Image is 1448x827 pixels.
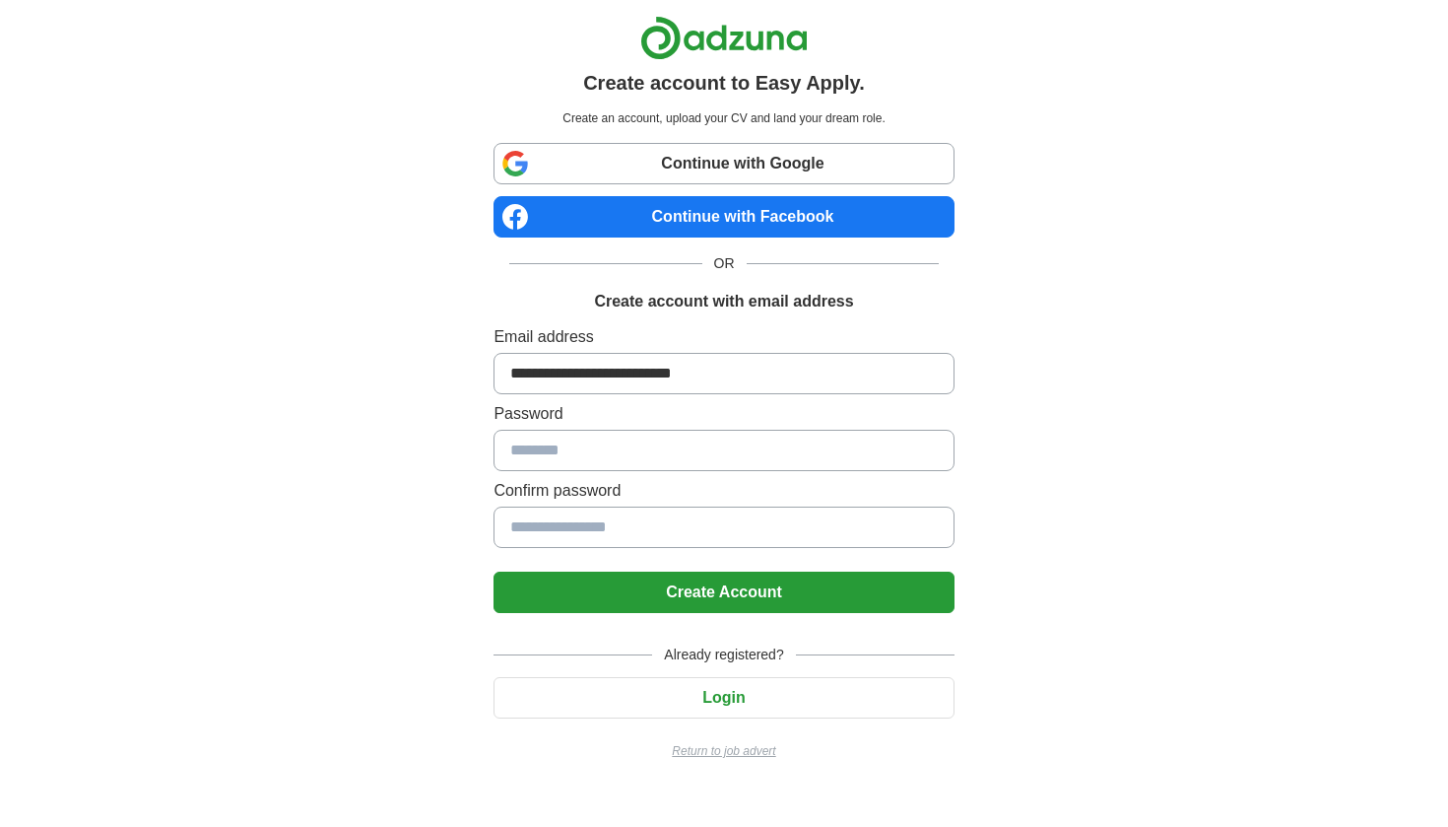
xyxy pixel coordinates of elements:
a: Continue with Google [494,143,954,184]
img: Adzuna logo [640,16,808,60]
span: Already registered? [652,645,795,665]
a: Continue with Facebook [494,196,954,238]
p: Create an account, upload your CV and land your dream role. [497,109,950,127]
a: Return to job advert [494,742,954,760]
span: OR [702,253,747,274]
button: Create Account [494,572,954,613]
label: Confirm password [494,479,954,503]
label: Password [494,402,954,426]
h1: Create account to Easy Apply. [583,68,865,98]
h1: Create account with email address [594,290,853,313]
button: Login [494,677,954,719]
a: Login [494,689,954,706]
label: Email address [494,325,954,349]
